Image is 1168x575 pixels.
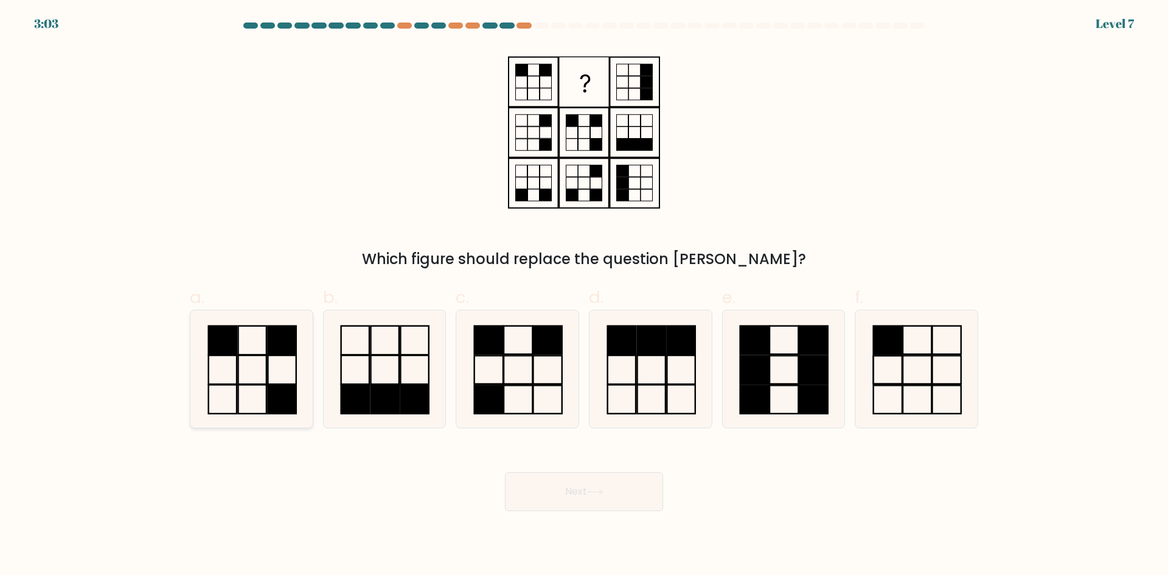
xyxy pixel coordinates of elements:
[34,15,58,33] div: 3:03
[1096,15,1134,33] div: Level 7
[323,285,338,309] span: b.
[197,248,971,270] div: Which figure should replace the question [PERSON_NAME]?
[505,472,663,511] button: Next
[855,285,863,309] span: f.
[190,285,204,309] span: a.
[722,285,735,309] span: e.
[456,285,469,309] span: c.
[589,285,603,309] span: d.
